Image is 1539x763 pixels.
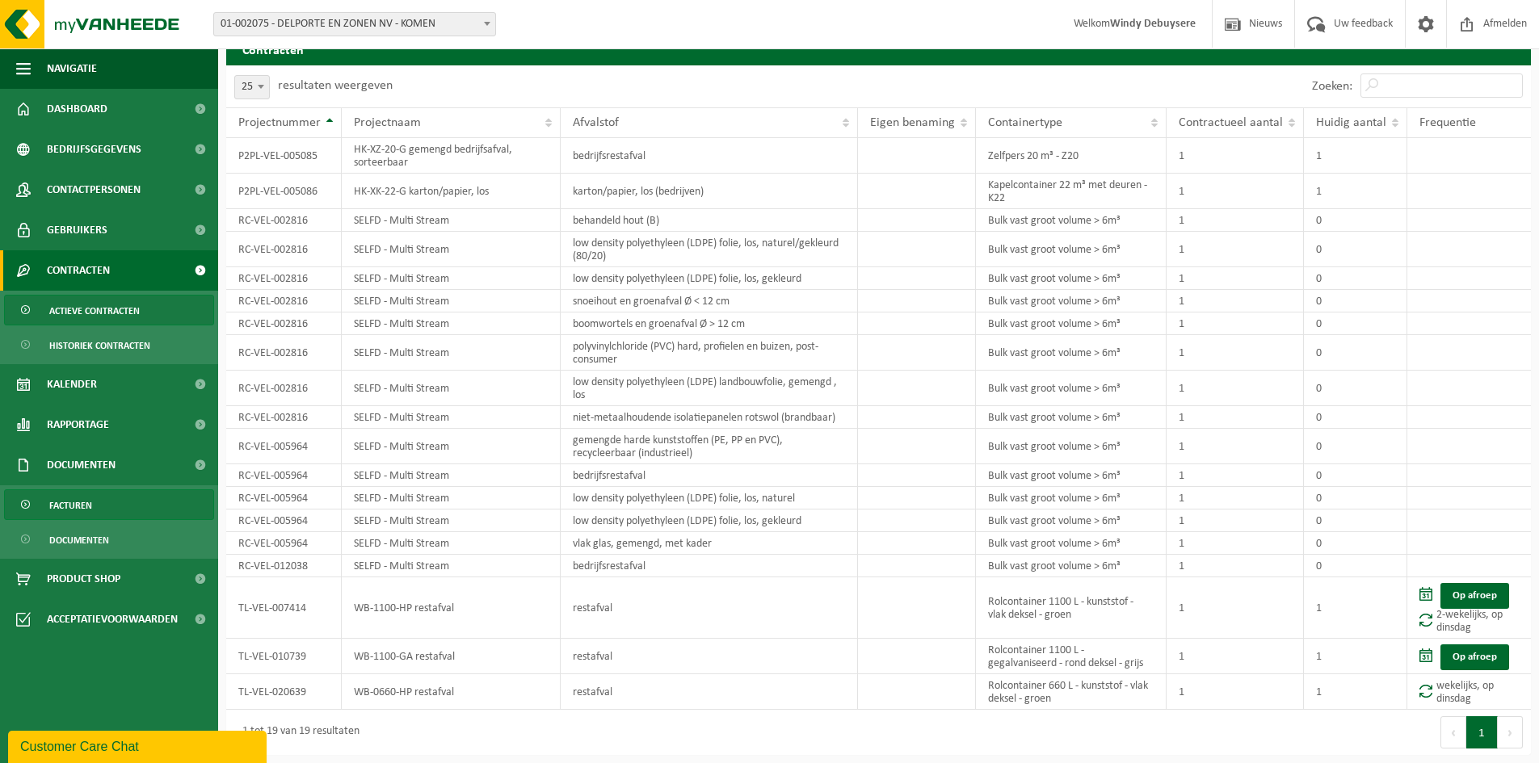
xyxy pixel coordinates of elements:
td: Bulk vast groot volume > 6m³ [976,509,1167,532]
a: Op afroep [1440,644,1509,670]
td: snoeihout en groenafval Ø < 12 cm [561,290,857,312]
td: 1 [1167,209,1304,232]
div: 1 tot 19 van 19 resultaten [234,718,360,747]
td: 1 [1304,577,1407,639]
td: WB-1100-GA restafval [342,639,561,674]
button: Next [1498,716,1523,748]
td: 1 [1167,429,1304,464]
td: 1 [1167,138,1304,174]
td: RC-VEL-005964 [226,487,342,509]
td: gemengde harde kunststoffen (PE, PP en PVC), recycleerbaar (industrieel) [561,429,857,464]
td: RC-VEL-002816 [226,232,342,267]
td: 1 [1167,406,1304,429]
td: SELFD - Multi Stream [342,232,561,267]
td: 0 [1304,371,1407,406]
td: SELFD - Multi Stream [342,209,561,232]
td: low density polyethyleen (LDPE) folie, los, gekleurd [561,509,857,532]
td: vlak glas, gemengd, met kader [561,532,857,555]
td: Rolcontainer 1100 L - gegalvaniseerd - rond deksel - grijs [976,639,1167,674]
td: SELFD - Multi Stream [342,532,561,555]
span: Facturen [49,490,92,521]
td: wekelijks, op dinsdag [1407,674,1531,710]
td: 1 [1167,232,1304,267]
span: 01-002075 - DELPORTE EN ZONEN NV - KOMEN [214,13,495,36]
td: Kapelcontainer 22 m³ met deuren - K22 [976,174,1167,209]
td: RC-VEL-002816 [226,290,342,312]
td: 0 [1304,232,1407,267]
span: Kalender [47,364,97,405]
td: 1 [1304,674,1407,710]
td: restafval [561,577,857,639]
td: SELFD - Multi Stream [342,406,561,429]
button: Previous [1440,716,1466,748]
td: Bulk vast groot volume > 6m³ [976,429,1167,464]
span: Product Shop [47,559,120,599]
td: 0 [1304,312,1407,335]
td: 1 [1167,464,1304,487]
td: low density polyethyleen (LDPE) folie, los, gekleurd [561,267,857,290]
span: Actieve contracten [49,296,140,326]
span: 25 [235,76,269,99]
span: Frequentie [1419,116,1476,129]
td: SELFD - Multi Stream [342,335,561,371]
td: 1 [1167,639,1304,674]
td: RC-VEL-002816 [226,312,342,335]
td: 1 [1167,532,1304,555]
td: SELFD - Multi Stream [342,487,561,509]
td: TL-VEL-007414 [226,577,342,639]
td: P2PL-VEL-005086 [226,174,342,209]
td: polyvinylchloride (PVC) hard, profielen en buizen, post-consumer [561,335,857,371]
td: 0 [1304,335,1407,371]
td: 1 [1304,138,1407,174]
td: SELFD - Multi Stream [342,464,561,487]
td: 0 [1304,429,1407,464]
td: Bulk vast groot volume > 6m³ [976,312,1167,335]
td: SELFD - Multi Stream [342,371,561,406]
span: Navigatie [47,48,97,89]
td: Bulk vast groot volume > 6m³ [976,209,1167,232]
td: Bulk vast groot volume > 6m³ [976,335,1167,371]
td: bedrijfsrestafval [561,464,857,487]
td: karton/papier, los (bedrijven) [561,174,857,209]
td: HK-XZ-20-G gemengd bedrijfsafval, sorteerbaar [342,138,561,174]
span: Projectnummer [238,116,321,129]
td: 1 [1167,290,1304,312]
td: SELFD - Multi Stream [342,555,561,577]
td: niet-metaalhoudende isolatiepanelen rotswol (brandbaar) [561,406,857,429]
a: Documenten [4,524,214,555]
span: Rapportage [47,405,109,445]
td: 2-wekelijks, op dinsdag [1407,577,1531,639]
a: Facturen [4,489,214,520]
td: SELFD - Multi Stream [342,429,561,464]
td: boomwortels en groenafval Ø > 12 cm [561,312,857,335]
td: P2PL-VEL-005085 [226,138,342,174]
td: 0 [1304,555,1407,577]
span: Gebruikers [47,210,107,250]
td: SELFD - Multi Stream [342,267,561,290]
td: 1 [1167,267,1304,290]
span: Contactpersonen [47,170,141,210]
span: Afvalstof [573,116,619,129]
td: Rolcontainer 1100 L - kunststof - vlak deksel - groen [976,577,1167,639]
td: Bulk vast groot volume > 6m³ [976,464,1167,487]
td: RC-VEL-005964 [226,509,342,532]
a: Op afroep [1440,583,1509,609]
td: RC-VEL-002816 [226,371,342,406]
span: Contractueel aantal [1179,116,1283,129]
td: 1 [1167,312,1304,335]
button: 1 [1466,716,1498,748]
span: Huidig aantal [1316,116,1386,129]
td: WB-0660-HP restafval [342,674,561,710]
td: 1 [1304,174,1407,209]
td: low density polyethyleen (LDPE) folie, los, naturel/gekleurd (80/20) [561,232,857,267]
td: 0 [1304,290,1407,312]
td: Zelfpers 20 m³ - Z20 [976,138,1167,174]
a: Actieve contracten [4,295,214,325]
td: low density polyethyleen (LDPE) landbouwfolie, gemengd , los [561,371,857,406]
td: 1 [1167,674,1304,710]
td: RC-VEL-002816 [226,335,342,371]
span: Contracten [47,250,110,291]
td: 0 [1304,209,1407,232]
a: Historiek contracten [4,329,214,360]
span: 25 [234,75,270,99]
